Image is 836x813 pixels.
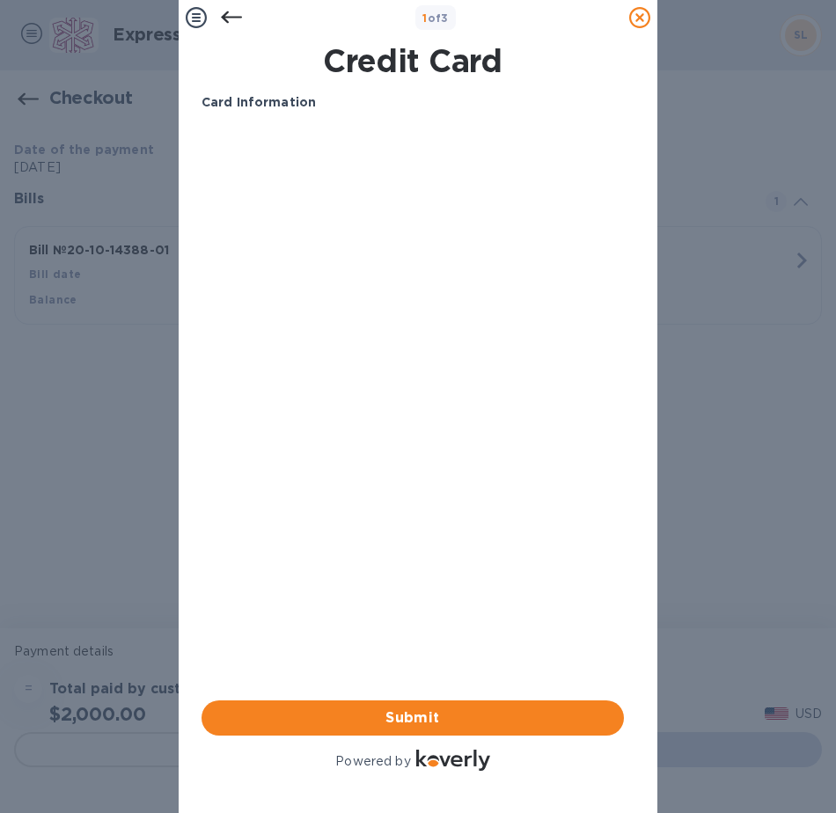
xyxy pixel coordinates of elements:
[194,42,631,79] h1: Credit Card
[202,126,624,390] iframe: Your browser does not support iframes
[335,752,410,771] p: Powered by
[202,95,316,109] b: Card Information
[416,750,490,771] img: Logo
[216,707,610,729] span: Submit
[422,11,449,25] b: of 3
[422,11,427,25] span: 1
[202,700,624,736] button: Submit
